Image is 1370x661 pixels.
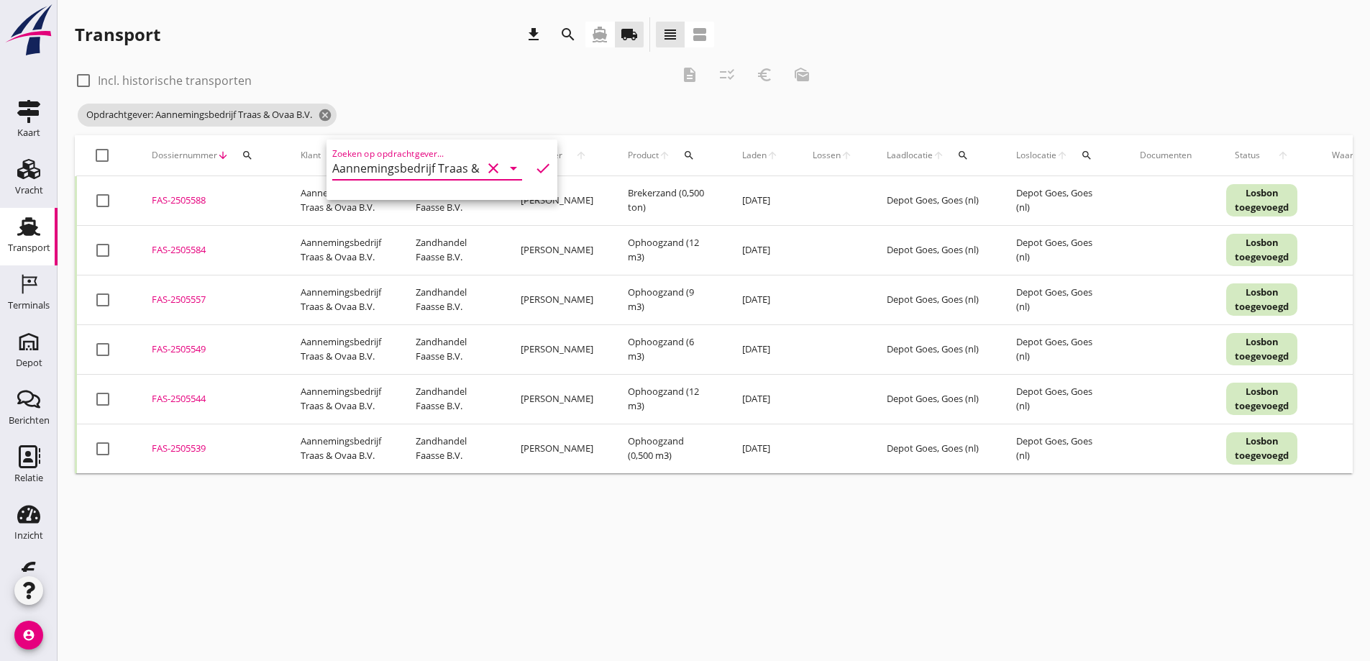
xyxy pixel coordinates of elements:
td: Depot Goes, Goes (nl) [999,374,1123,424]
div: Kaart [17,128,40,137]
input: Zoeken op opdrachtgever... [332,157,482,180]
div: Losbon toegevoegd [1226,234,1297,266]
td: [DATE] [725,374,795,424]
td: Zandhandel Faasse B.V. [398,275,503,324]
span: Loslocatie [1016,149,1056,162]
i: view_agenda [691,26,708,43]
td: Depot Goes, Goes (nl) [869,374,999,424]
div: Losbon toegevoegd [1226,184,1297,216]
span: Laadlocatie [887,149,933,162]
i: arrow_upward [659,150,670,161]
div: Losbon toegevoegd [1226,283,1297,316]
i: download [525,26,542,43]
td: Depot Goes, Goes (nl) [999,225,1123,275]
span: Status [1226,149,1269,162]
div: Losbon toegevoegd [1226,383,1297,415]
td: Aannemingsbedrijf Traas & Ovaa B.V. [283,324,398,374]
span: Lossen [813,149,841,162]
i: search [1081,150,1092,161]
td: Aannemingsbedrijf Traas & Ovaa B.V. [283,176,398,226]
td: Zandhandel Faasse B.V. [398,324,503,374]
div: FAS-2505544 [152,392,266,406]
i: arrow_upward [933,150,944,161]
div: Losbon toegevoegd [1226,432,1297,465]
i: cancel [318,108,332,122]
div: FAS-2505588 [152,193,266,208]
td: Depot Goes, Goes (nl) [869,424,999,473]
div: Terminals [8,301,50,310]
i: local_shipping [621,26,638,43]
i: check [534,160,552,177]
label: Incl. historische transporten [98,73,252,88]
td: Depot Goes, Goes (nl) [999,324,1123,374]
i: search [560,26,577,43]
td: [PERSON_NAME] [503,324,611,374]
div: Depot [16,358,42,368]
i: arrow_upward [1269,150,1297,161]
td: Ophoogzand (12 m3) [611,374,725,424]
td: Zandhandel Faasse B.V. [398,225,503,275]
td: Depot Goes, Goes (nl) [999,176,1123,226]
td: Depot Goes, Goes (nl) [999,424,1123,473]
td: Ophoogzand (0,500 m3) [611,424,725,473]
div: FAS-2505584 [152,243,266,257]
span: Dossiernummer [152,149,217,162]
td: Depot Goes, Goes (nl) [869,176,999,226]
i: clear [485,160,502,177]
div: Documenten [1140,149,1192,162]
div: Transport [75,23,160,46]
td: [DATE] [725,424,795,473]
i: arrow_upward [1056,150,1068,161]
td: Zandhandel Faasse B.V. [398,424,503,473]
div: Vracht [15,186,43,195]
i: arrow_drop_down [505,160,522,177]
div: Klant [301,138,381,173]
td: [PERSON_NAME] [503,225,611,275]
span: Opdrachtgever: Aannemingsbedrijf Traas & Ovaa B.V. [78,104,337,127]
td: Brekerzand (0,500 ton) [611,176,725,226]
td: Aannemingsbedrijf Traas & Ovaa B.V. [283,374,398,424]
td: [PERSON_NAME] [503,275,611,324]
td: Ophoogzand (6 m3) [611,324,725,374]
div: Relatie [14,473,43,483]
i: arrow_upward [569,150,593,161]
div: FAS-2505549 [152,342,266,357]
td: Zandhandel Faasse B.V. [398,176,503,226]
td: [DATE] [725,275,795,324]
i: arrow_downward [217,150,229,161]
i: search [957,150,969,161]
td: Depot Goes, Goes (nl) [999,275,1123,324]
td: [DATE] [725,225,795,275]
td: Ophoogzand (12 m3) [611,225,725,275]
i: search [683,150,695,161]
td: Depot Goes, Goes (nl) [869,324,999,374]
td: Aannemingsbedrijf Traas & Ovaa B.V. [283,225,398,275]
td: [PERSON_NAME] [503,374,611,424]
td: [DATE] [725,324,795,374]
i: view_headline [662,26,679,43]
div: Transport [8,243,50,252]
span: Product [628,149,659,162]
td: Depot Goes, Goes (nl) [869,275,999,324]
td: Aannemingsbedrijf Traas & Ovaa B.V. [283,275,398,324]
div: Berichten [9,416,50,425]
div: Losbon toegevoegd [1226,333,1297,365]
i: arrow_upward [767,150,778,161]
i: search [242,150,253,161]
td: Depot Goes, Goes (nl) [869,225,999,275]
td: Ophoogzand (9 m3) [611,275,725,324]
td: [DATE] [725,176,795,226]
td: Aannemingsbedrijf Traas & Ovaa B.V. [283,424,398,473]
div: FAS-2505539 [152,442,266,456]
td: Zandhandel Faasse B.V. [398,374,503,424]
i: directions_boat [591,26,608,43]
span: Laden [742,149,767,162]
div: Inzicht [14,531,43,540]
td: [PERSON_NAME] [503,176,611,226]
div: FAS-2505557 [152,293,266,307]
i: account_circle [14,621,43,649]
td: [PERSON_NAME] [503,424,611,473]
img: logo-small.a267ee39.svg [3,4,55,57]
i: arrow_upward [841,150,852,161]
